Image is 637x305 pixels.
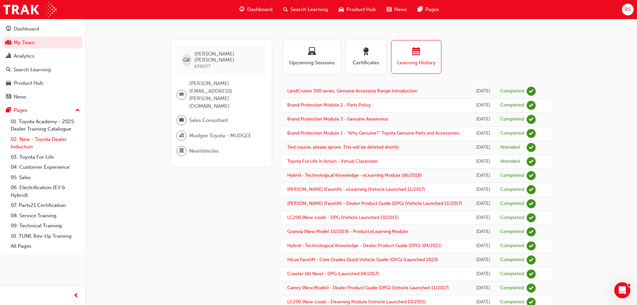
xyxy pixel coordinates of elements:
[394,6,407,13] span: News
[287,130,459,136] a: Brand Protection Module 1 - "Why Genuine?" Toyota Genuine Parts and Accessories
[527,129,536,138] span: learningRecordVerb_COMPLETE-icon
[346,6,376,13] span: Product Hub
[287,215,399,220] a: LC200 (New-Look) - DPG (Vehicle Launched 10/2015)
[8,162,83,172] a: 04. Customer Experience
[287,271,379,277] a: Coaster (All New) - DPG (Launched 04/2017)
[14,52,34,60] div: Analytics
[8,172,83,183] a: 05. Sales
[527,87,536,96] span: learningRecordVerb_COMPLETE-icon
[287,186,425,192] a: [PERSON_NAME] (Facelift) - eLearning (Vehicle Launched 11/2017)
[287,243,442,248] a: Hybrid - Technological Knowledge - Dealer Product Guide (DPG) (04/2021)
[500,215,524,221] div: Completed
[14,25,39,33] div: Dashboard
[527,270,536,279] span: learningRecordVerb_COMPLETE-icon
[194,63,210,69] span: 639207
[476,101,490,109] div: Fri May 14 2021 00:00:00 GMT+1000 (Australian Eastern Standard Time)
[287,201,462,206] a: [PERSON_NAME] (Facelift) - Dealer Product Guide (DPG) (Vehicle Launched 11/2017)
[189,80,261,110] span: [PERSON_NAME][EMAIL_ADDRESS][PERSON_NAME][DOMAIN_NAME]
[500,271,524,277] div: Completed
[500,88,524,94] div: Completed
[500,116,524,123] div: Completed
[476,200,490,208] div: Wed Sep 09 2020 00:00:00 GMT+1000 (Australian Eastern Standard Time)
[189,147,219,155] span: NewVehicles
[476,270,490,278] div: Wed Sep 09 2020 00:00:00 GMT+1000 (Australian Eastern Standard Time)
[500,130,524,137] div: Completed
[14,79,43,87] div: Product Hub
[500,172,524,179] div: Completed
[476,186,490,194] div: Wed Sep 09 2020 00:00:00 GMT+1000 (Australian Eastern Standard Time)
[179,90,184,99] span: email-icon
[308,48,316,57] span: laptop-icon
[625,6,631,13] span: BS
[500,285,524,291] div: Completed
[527,143,536,152] span: learningRecordVerb_ATTEND-icon
[476,284,490,292] div: Wed Sep 09 2020 00:00:00 GMT+1000 (Australian Eastern Standard Time)
[8,221,83,231] a: 09. Technical Training
[3,104,83,117] button: Pages
[346,40,386,74] button: Certificates
[287,285,449,291] a: Camry (New Model) - Dealer Product Guide (DPG) (Vehicle Launched 11/2017)
[74,292,79,300] span: prev-icon
[6,26,11,32] span: guage-icon
[287,88,417,94] a: LandCruiser 300 series: Genuine Accessory Range Introduction
[333,3,381,16] a: car-iconProduct Hub
[500,186,524,193] div: Completed
[3,23,83,35] a: Dashboard
[476,144,490,151] div: Wed Oct 14 2020 23:43:26 GMT+1100 (Australian Eastern Daylight Time)
[476,116,490,123] div: Fri May 14 2021 00:00:00 GMT+1000 (Australian Eastern Standard Time)
[391,40,441,74] button: Learning History
[189,132,251,140] span: Mudgee Toyota - MUDGEE
[527,171,536,180] span: learningRecordVerb_COMPLETE-icon
[8,182,83,200] a: 06. Electrification (EV & Hybrid)
[527,199,536,208] span: learningRecordVerb_COMPLETE-icon
[500,201,524,207] div: Completed
[3,36,83,49] a: My Team
[179,116,184,125] span: briefcase-icon
[412,48,420,57] span: calendar-icon
[75,106,80,115] span: up-icon
[381,3,412,16] a: news-iconNews
[476,214,490,222] div: Wed Sep 09 2020 00:00:00 GMT+1000 (Australian Eastern Standard Time)
[6,40,11,46] span: people-icon
[397,59,436,67] span: Learning History
[527,284,536,293] span: learningRecordVerb_COMPLETE-icon
[387,5,392,14] span: news-icon
[527,185,536,194] span: learningRecordVerb_COMPLETE-icon
[287,299,426,305] a: LC200 (New-Look) - Elearning Module (Vehicle Launched 10/2015)
[527,227,536,236] span: learningRecordVerb_COMPLETE-icon
[500,243,524,249] div: Completed
[289,59,335,67] span: Upcoming Sessions
[527,157,536,166] span: learningRecordVerb_ATTEND-icon
[527,241,536,250] span: learningRecordVerb_COMPLETE-icon
[14,93,26,101] div: News
[8,211,83,221] a: 08. Service Training
[291,6,328,13] span: Search Learning
[476,87,490,95] div: Mon Sep 27 2021 00:00:00 GMT+1000 (Australian Eastern Standard Time)
[476,256,490,264] div: Wed Sep 09 2020 00:00:00 GMT+1000 (Australian Eastern Standard Time)
[179,131,184,140] span: organisation-icon
[278,3,333,16] a: search-iconSearch Learning
[247,6,273,13] span: Dashboard
[287,229,408,234] a: Granvia (New Model 10/2019) - Product eLearning Module
[527,101,536,110] span: learningRecordVerb_COMPLETE-icon
[8,117,83,134] a: 01. Toyota Academy - 2025 Dealer Training Catalogue
[500,229,524,235] div: Completed
[194,51,261,63] span: [PERSON_NAME] [PERSON_NAME]
[3,2,57,17] img: Trak
[8,200,83,211] a: 07. Parts21 Certification
[287,172,422,178] a: Hybrid - Technological Knowledge - eLearning Module (06/2018)
[527,255,536,264] span: learningRecordVerb_COMPLETE-icon
[476,242,490,250] div: Wed Sep 09 2020 00:00:00 GMT+1000 (Australian Eastern Standard Time)
[6,67,11,73] span: search-icon
[287,102,371,108] a: Brand Protection Module 2 - Parts Policy
[13,66,51,74] div: Search Learning
[500,102,524,108] div: Completed
[3,91,83,103] a: News
[8,241,83,251] a: All Pages
[287,144,400,150] a: Test course, please ignore. This will be deleted shortly.
[287,257,438,262] a: HiLux Facelift - Core Grades Quick Vehicle Guide (QVG) (Launched 2020)
[476,158,490,165] div: Mon Oct 12 2020 01:00:00 GMT+1100 (Australian Eastern Daylight Time)
[476,228,490,236] div: Wed Sep 09 2020 00:00:00 GMT+1000 (Australian Eastern Standard Time)
[6,53,11,59] span: chart-icon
